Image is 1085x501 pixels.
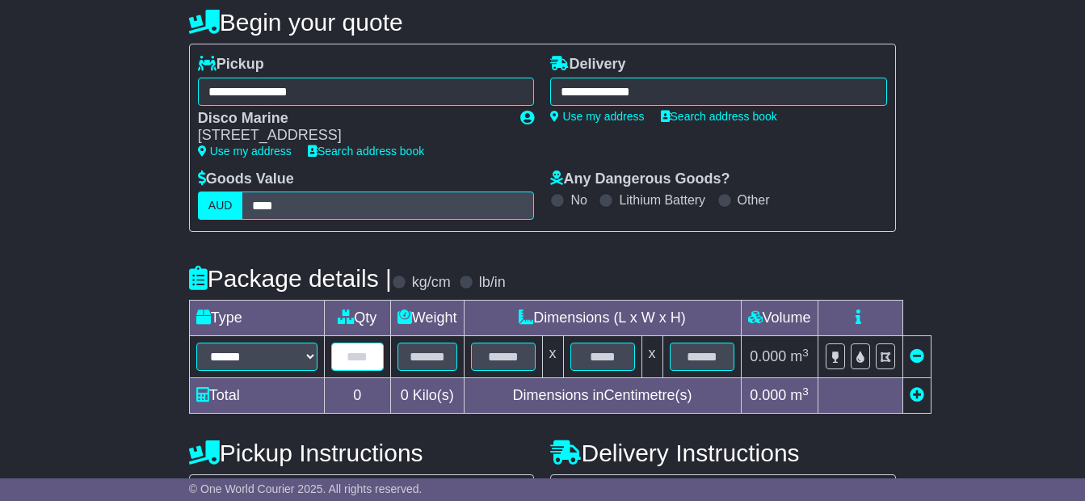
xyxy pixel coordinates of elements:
[189,301,324,336] td: Type
[198,127,505,145] div: [STREET_ADDRESS]
[542,336,563,378] td: x
[750,348,786,364] span: 0.000
[189,265,392,292] h4: Package details |
[189,482,423,495] span: © One World Courier 2025. All rights reserved.
[412,274,451,292] label: kg/cm
[750,387,786,403] span: 0.000
[619,192,705,208] label: Lithium Battery
[464,378,741,414] td: Dimensions in Centimetre(s)
[550,440,896,466] h4: Delivery Instructions
[479,274,506,292] label: lb/in
[390,301,464,336] td: Weight
[802,385,809,398] sup: 3
[641,336,662,378] td: x
[802,347,809,359] sup: 3
[198,171,294,188] label: Goods Value
[390,378,464,414] td: Kilo(s)
[198,145,292,158] a: Use my address
[790,387,809,403] span: m
[464,301,741,336] td: Dimensions (L x W x H)
[910,348,924,364] a: Remove this item
[324,301,390,336] td: Qty
[189,378,324,414] td: Total
[550,110,644,123] a: Use my address
[401,387,409,403] span: 0
[661,110,777,123] a: Search address book
[198,192,243,220] label: AUD
[550,56,625,74] label: Delivery
[308,145,424,158] a: Search address book
[324,378,390,414] td: 0
[189,440,535,466] h4: Pickup Instructions
[570,192,587,208] label: No
[910,387,924,403] a: Add new item
[198,56,264,74] label: Pickup
[189,9,896,36] h4: Begin your quote
[741,301,818,336] td: Volume
[738,192,770,208] label: Other
[790,348,809,364] span: m
[198,110,505,128] div: Disco Marine
[550,171,730,188] label: Any Dangerous Goods?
